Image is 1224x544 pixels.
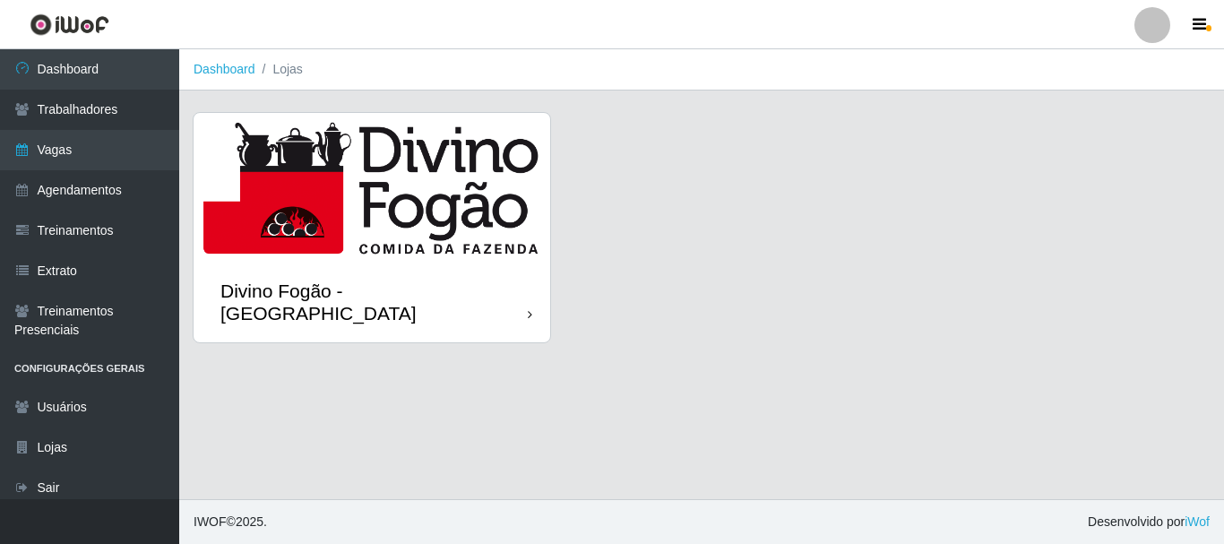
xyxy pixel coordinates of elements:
[194,113,550,342] a: Divino Fogão - [GEOGRAPHIC_DATA]
[194,514,227,529] span: IWOF
[30,13,109,36] img: CoreUI Logo
[194,62,255,76] a: Dashboard
[179,49,1224,91] nav: breadcrumb
[1185,514,1210,529] a: iWof
[194,513,267,531] span: © 2025 .
[194,113,550,262] img: cardImg
[1088,513,1210,531] span: Desenvolvido por
[220,280,528,324] div: Divino Fogão - [GEOGRAPHIC_DATA]
[255,60,303,79] li: Lojas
